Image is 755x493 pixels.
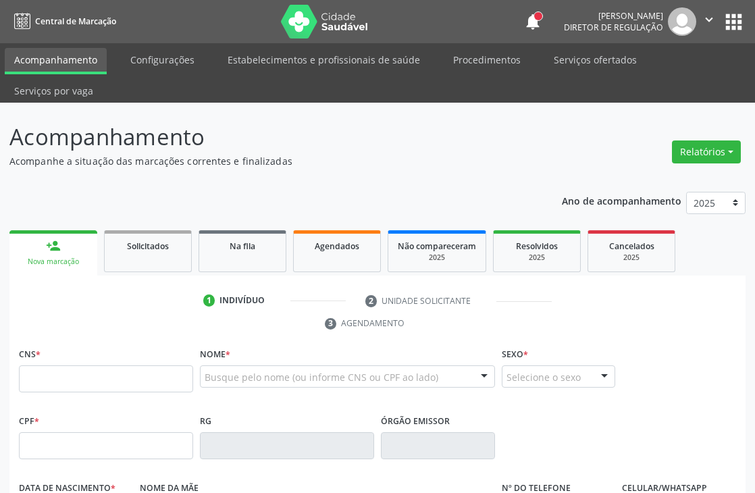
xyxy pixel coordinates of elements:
a: Central de Marcação [9,10,116,32]
div: [PERSON_NAME] [564,10,663,22]
div: 1 [203,294,215,307]
a: Acompanhamento [5,48,107,74]
div: Indivíduo [219,294,265,307]
a: Configurações [121,48,204,72]
div: 2025 [398,253,476,263]
label: RG [200,411,211,432]
img: img [668,7,696,36]
span: Busque pelo nome (ou informe CNS ou CPF ao lado) [205,370,438,384]
button: apps [722,10,746,34]
a: Serviços por vaga [5,79,103,103]
div: person_add [46,238,61,253]
label: Nome [200,344,230,365]
span: Diretor de regulação [564,22,663,33]
div: Nova marcação [19,257,88,267]
div: 2025 [503,253,571,263]
div: 2025 [598,253,665,263]
a: Estabelecimentos e profissionais de saúde [218,48,429,72]
i:  [702,12,717,27]
span: Central de Marcação [35,16,116,27]
label: Órgão emissor [381,411,450,432]
p: Acompanhe a situação das marcações correntes e finalizadas [9,154,525,168]
label: CPF [19,411,39,432]
button: notifications [523,12,542,31]
a: Procedimentos [444,48,530,72]
p: Acompanhamento [9,120,525,154]
label: CNS [19,344,41,365]
p: Ano de acompanhamento [562,192,681,209]
a: Serviços ofertados [544,48,646,72]
span: Agendados [315,240,359,252]
span: Na fila [230,240,255,252]
label: Sexo [502,344,528,365]
button: Relatórios [672,140,741,163]
span: Solicitados [127,240,169,252]
span: Resolvidos [516,240,558,252]
span: Selecione o sexo [506,370,581,384]
span: Cancelados [609,240,654,252]
button:  [696,7,722,36]
span: Não compareceram [398,240,476,252]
